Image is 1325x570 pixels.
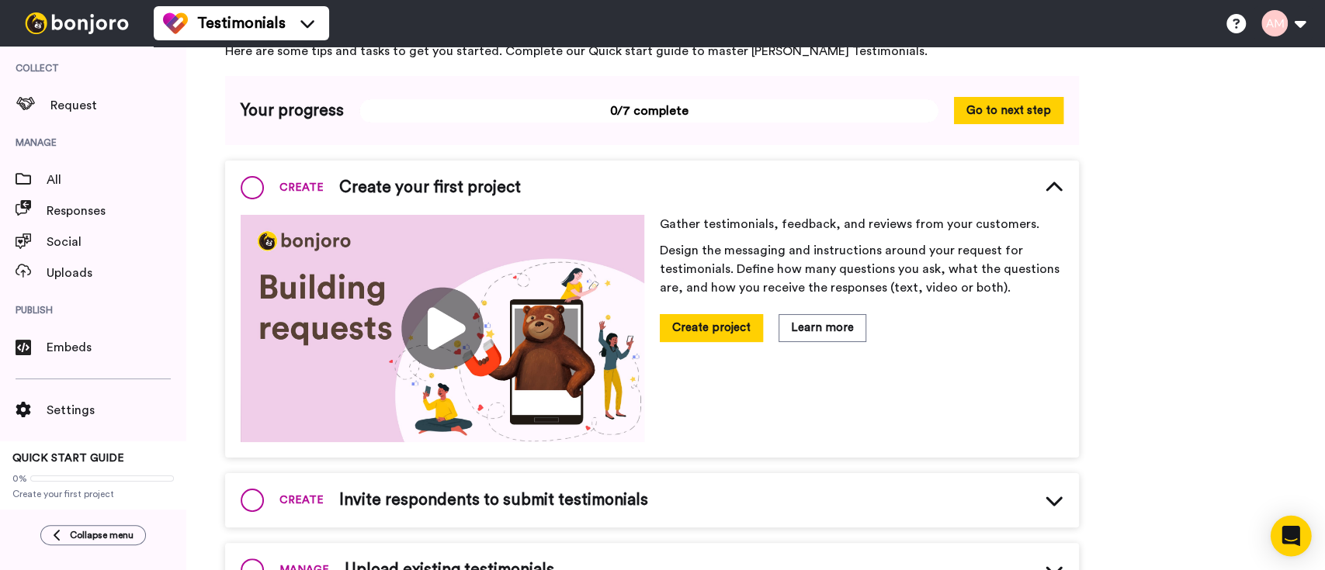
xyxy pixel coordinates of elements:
[241,215,644,442] img: 341228e223531fa0c85853fd068f9874.jpg
[12,453,124,464] span: QUICK START GUIDE
[40,525,146,545] button: Collapse menu
[47,338,186,357] span: Embeds
[47,401,186,420] span: Settings
[241,99,344,123] span: Your progress
[47,264,186,282] span: Uploads
[339,489,648,512] span: Invite respondents to submit testimonials
[660,215,1063,233] p: Gather testimonials, feedback, and reviews from your customers.
[279,180,324,195] span: CREATE
[660,314,763,341] button: Create project
[47,233,186,251] span: Social
[279,492,324,508] span: CREATE
[70,529,134,541] span: Collapse menu
[954,97,1063,124] button: Go to next step
[12,472,27,485] span: 0%
[50,96,186,115] span: Request
[225,42,1079,60] span: Here are some tips and tasks to get you started. Complete our Quick start guide to master [PERSON...
[197,12,286,34] span: Testimonials
[779,314,866,341] button: Learn more
[47,202,186,220] span: Responses
[19,12,135,34] img: bj-logo-header-white.svg
[660,241,1063,297] p: Design the messaging and instructions around your request for testimonials. Define how many quest...
[163,11,188,36] img: tm-color.svg
[12,488,174,500] span: Create your first project
[359,99,938,123] span: 0/7 complete
[339,176,521,199] span: Create your first project
[47,171,186,189] span: All
[1271,516,1312,557] div: Open Intercom Messenger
